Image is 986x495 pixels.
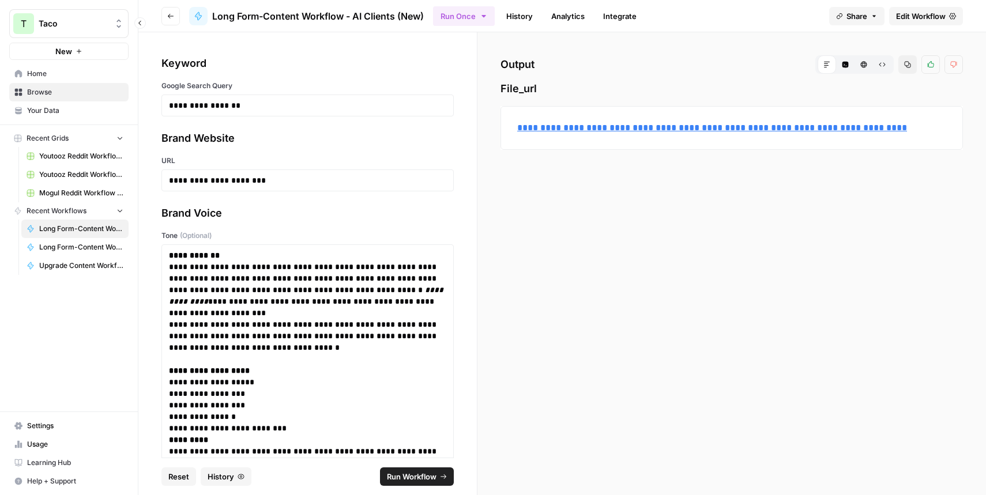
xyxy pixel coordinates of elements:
button: Run Workflow [380,467,454,486]
button: Share [829,7,885,25]
span: Share [846,10,867,22]
div: Brand Voice [161,205,454,221]
span: Home [27,69,123,79]
a: Long Form-Content Workflow - All Clients (New) [21,238,129,256]
a: Mogul Reddit Workflow Grid (1) [21,184,129,202]
span: History [208,471,234,482]
span: File_url [500,81,963,97]
a: Long Form-Content Workflow - AI Clients (New) [21,220,129,238]
a: Your Data [9,101,129,120]
span: Reset [168,471,189,482]
button: Recent Workflows [9,202,129,220]
label: URL [161,156,454,166]
button: Help + Support [9,472,129,490]
button: Recent Grids [9,130,129,147]
label: Tone [161,231,454,241]
a: Learning Hub [9,454,129,472]
span: Youtooz Reddit Workflow Grid (1) [39,151,123,161]
div: Brand Website [161,130,454,146]
span: Browse [27,87,123,97]
h2: Output [500,55,963,74]
span: Mogul Reddit Workflow Grid (1) [39,188,123,198]
span: Long Form-Content Workflow - AI Clients (New) [39,224,123,234]
button: History [201,467,251,486]
a: Integrate [596,7,643,25]
span: Run Workflow [387,471,436,482]
span: Help + Support [27,476,123,486]
button: Workspace: Taco [9,9,129,38]
span: New [55,46,72,57]
a: Browse [9,83,129,101]
a: Edit Workflow [889,7,963,25]
span: Long Form-Content Workflow - All Clients (New) [39,242,123,252]
a: Youtooz Reddit Workflow Grid (1) [21,147,129,165]
span: Edit Workflow [896,10,946,22]
a: Analytics [544,7,592,25]
label: Google Search Query [161,81,454,91]
span: (Optional) [180,231,212,241]
div: Keyword [161,55,454,71]
button: New [9,43,129,60]
span: Youtooz Reddit Workflow Grid [39,169,123,180]
a: Long Form-Content Workflow - AI Clients (New) [189,7,424,25]
span: Long Form-Content Workflow - AI Clients (New) [212,9,424,23]
a: Settings [9,417,129,435]
span: Usage [27,439,123,449]
a: Usage [9,435,129,454]
a: Youtooz Reddit Workflow Grid [21,165,129,184]
span: Recent Workflows [27,206,86,216]
span: Learning Hub [27,458,123,468]
span: Taco [39,18,108,29]
span: Your Data [27,105,123,116]
span: Recent Grids [27,133,69,143]
span: Upgrade Content Workflow - Nurx [39,260,123,271]
span: T [21,17,27,31]
a: Home [9,65,129,83]
span: Settings [27,421,123,431]
a: History [499,7,540,25]
a: Upgrade Content Workflow - Nurx [21,256,129,275]
button: Reset [161,467,196,486]
button: Run Once [433,6,495,26]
